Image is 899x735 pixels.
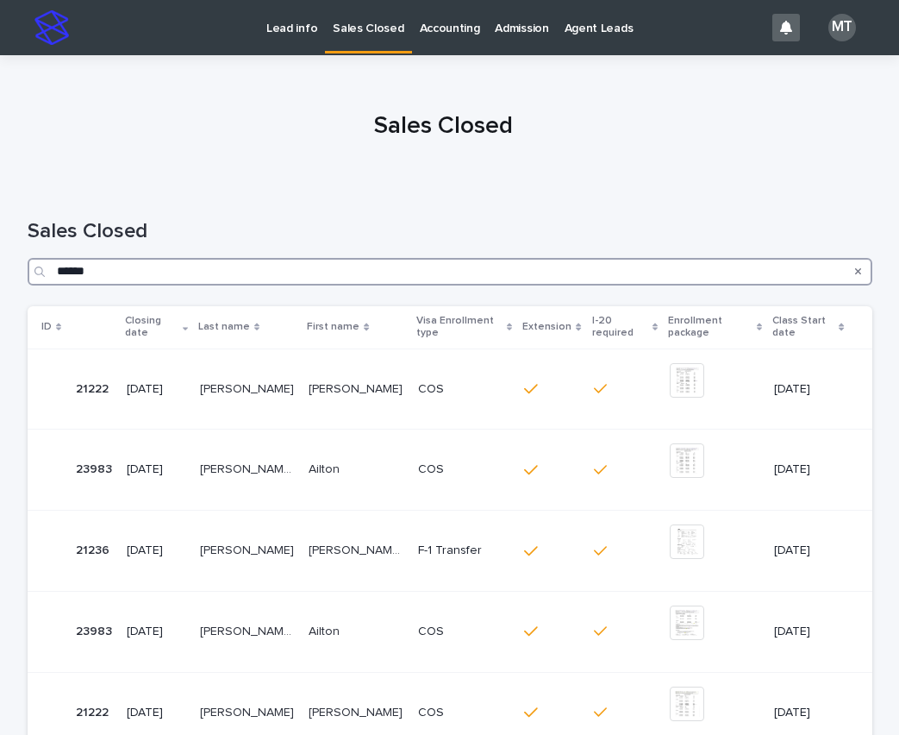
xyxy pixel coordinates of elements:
[592,311,648,343] p: I-20 required
[772,311,835,343] p: Class Start date
[200,459,298,477] p: Rodrigues da Motta Junior
[127,625,186,639] p: [DATE]
[76,540,113,558] p: 21236
[307,317,359,336] p: First name
[28,349,872,430] tr: 2122221222 [DATE][PERSON_NAME][PERSON_NAME] [PERSON_NAME][PERSON_NAME] COS[DATE]
[418,382,511,397] p: COS
[125,311,178,343] p: Closing date
[828,14,856,41] div: MT
[41,317,52,336] p: ID
[198,317,250,336] p: Last name
[774,706,845,720] p: [DATE]
[522,317,571,336] p: Extension
[34,10,69,45] img: stacker-logo-s-only.png
[21,112,865,141] h1: Sales Closed
[28,511,872,592] tr: 2123621236 [DATE][PERSON_NAME][PERSON_NAME] [PERSON_NAME] [PERSON_NAME][PERSON_NAME] [PERSON_NAME...
[76,702,112,720] p: 21222
[200,702,297,720] p: [PERSON_NAME]
[28,430,872,511] tr: 2398323983 [DATE][PERSON_NAME] da [PERSON_NAME][PERSON_NAME] da [PERSON_NAME] AiltonAilton COS[DATE]
[127,382,186,397] p: [DATE]
[418,625,511,639] p: COS
[76,621,115,639] p: 23983
[418,543,511,558] p: F-1 Transfer
[76,459,115,477] p: 23983
[309,459,343,477] p: Ailton
[200,540,297,558] p: [PERSON_NAME]
[200,379,297,397] p: [PERSON_NAME]
[127,462,186,477] p: [DATE]
[774,382,845,397] p: [DATE]
[28,591,872,672] tr: 2398323983 [DATE][PERSON_NAME] da [PERSON_NAME][PERSON_NAME] da [PERSON_NAME] AiltonAilton COS[DATE]
[774,625,845,639] p: [DATE]
[774,543,845,558] p: [DATE]
[28,219,872,244] h1: Sales Closed
[418,706,511,720] p: COS
[309,379,406,397] p: [PERSON_NAME]
[309,540,407,558] p: [PERSON_NAME] [PERSON_NAME]
[668,311,752,343] p: Enrollment package
[28,258,872,286] input: Search
[127,706,186,720] p: [DATE]
[774,462,845,477] p: [DATE]
[309,702,406,720] p: [PERSON_NAME]
[127,543,186,558] p: [DATE]
[416,311,503,343] p: Visa Enrollment type
[76,379,112,397] p: 21222
[418,462,511,477] p: COS
[200,621,298,639] p: Rodrigues da Motta Junior
[309,621,343,639] p: Ailton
